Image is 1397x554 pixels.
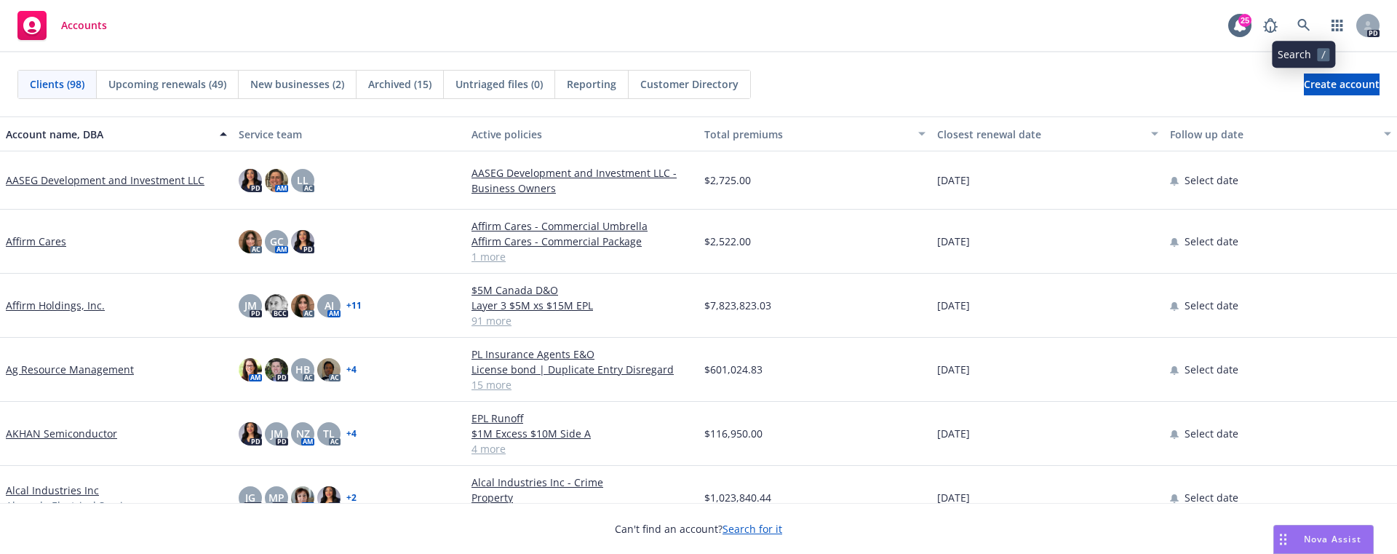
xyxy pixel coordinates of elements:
a: Switch app [1323,11,1352,40]
a: Report a Bug [1256,11,1285,40]
span: GC [270,234,284,249]
span: Clients (98) [30,76,84,92]
span: $116,950.00 [704,426,763,441]
a: + 2 [346,494,357,502]
button: Nova Assist [1273,525,1374,554]
img: photo [265,358,288,381]
img: photo [317,486,341,510]
a: Affirm Cares - Commercial Umbrella [471,218,693,234]
a: Accounts [12,5,113,46]
div: Drag to move [1274,526,1292,553]
div: Active policies [471,127,693,142]
span: $2,522.00 [704,234,751,249]
span: NZ [296,426,310,441]
a: Affirm Cares - Commercial Package [471,234,693,249]
div: Account name, DBA [6,127,211,142]
span: Select date [1185,426,1238,441]
a: Affirm Cares [6,234,66,249]
span: JG [245,490,255,505]
span: AJ [325,298,334,313]
img: photo [239,358,262,381]
a: AASEG Development and Investment LLC [6,173,204,188]
span: JM [271,426,283,441]
a: PL Insurance Agents E&O [471,347,693,362]
a: Layer 3 $5M xs $15M EPL [471,298,693,313]
span: [DATE] [937,234,970,249]
div: Total premiums [704,127,910,142]
span: Alameda Electrical Service [6,498,134,513]
a: AASEG Development and Investment LLC - Business Owners [471,165,693,196]
a: Alcal Industries Inc - Crime [471,475,693,490]
a: License bond | Duplicate Entry Disregard [471,362,693,377]
button: Active policies [466,116,698,151]
span: Can't find an account? [615,521,782,537]
img: photo [239,422,262,446]
div: Follow up date [1170,127,1375,142]
span: [DATE] [937,298,970,313]
div: Closest renewal date [937,127,1142,142]
img: photo [265,294,288,317]
span: JM [244,298,257,313]
a: Search [1289,11,1318,40]
span: Nova Assist [1304,533,1361,545]
img: photo [291,230,314,253]
a: Search for it [723,522,782,536]
a: Property [471,490,693,505]
span: $601,024.83 [704,362,763,377]
span: [DATE] [937,362,970,377]
img: photo [239,230,262,253]
a: AKHAN Semiconductor [6,426,117,441]
a: Create account [1304,74,1380,95]
span: TL [323,426,335,441]
span: [DATE] [937,173,970,188]
img: photo [265,169,288,192]
span: Create account [1304,71,1380,98]
div: Service team [239,127,460,142]
a: 4 more [471,441,693,456]
img: photo [291,486,314,510]
div: 25 [1238,14,1251,27]
a: Affirm Holdings, Inc. [6,298,105,313]
span: Select date [1185,298,1238,313]
button: Total premiums [698,116,931,151]
button: Follow up date [1164,116,1397,151]
a: EPL Runoff [471,411,693,426]
span: Customer Directory [640,76,739,92]
span: [DATE] [937,490,970,505]
span: Accounts [61,20,107,31]
span: $2,725.00 [704,173,751,188]
a: + 4 [346,430,357,438]
span: Select date [1185,490,1238,505]
img: photo [239,169,262,192]
span: Select date [1185,234,1238,249]
a: + 4 [346,365,357,374]
span: New businesses (2) [250,76,344,92]
img: photo [291,294,314,317]
button: Closest renewal date [931,116,1164,151]
a: 15 more [471,377,693,392]
a: 1 more [471,249,693,264]
span: Select date [1185,362,1238,377]
span: $1,023,840.44 [704,490,771,505]
a: + 11 [346,301,362,310]
button: Service team [233,116,466,151]
span: [DATE] [937,426,970,441]
span: Archived (15) [368,76,431,92]
a: $1M Excess $10M Side A [471,426,693,441]
a: Alcal Industries Inc [6,483,99,498]
span: Select date [1185,173,1238,188]
a: $5M Canada D&O [471,282,693,298]
a: 91 more [471,313,693,328]
img: photo [317,358,341,381]
span: LL [297,173,309,188]
span: MP [268,490,284,505]
a: Ag Resource Management [6,362,134,377]
span: Untriaged files (0) [455,76,543,92]
span: HB [295,362,310,377]
span: Upcoming renewals (49) [108,76,226,92]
